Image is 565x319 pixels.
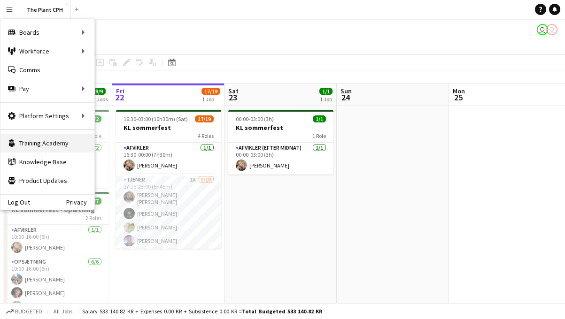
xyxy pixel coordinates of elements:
[82,308,322,315] div: Salary 533 140.82 KR + Expenses 0.00 KR + Subsistence 0.00 KR =
[546,24,557,35] app-user-avatar: Magnus Pedersen
[93,88,106,95] span: 9/9
[0,134,94,152] a: Training Academy
[198,132,214,139] span: 4 Roles
[319,88,333,95] span: 1/1
[15,308,42,315] span: Budgeted
[339,92,352,103] span: 24
[0,42,94,61] div: Workforce
[242,308,322,315] span: Total Budgeted 533 140.82 KR
[202,96,220,103] div: 1 Job
[0,79,94,98] div: Pay
[0,23,94,42] div: Boards
[320,96,332,103] div: 1 Job
[228,110,333,175] app-job-card: 00:00-03:00 (3h)1/1KL sommerfest1 RoleAfvikler (efter midnat)1/100:00-03:00 (3h)[PERSON_NAME]
[116,110,221,249] app-job-card: 16:30-03:00 (10h30m) (Sat)17/19KL sommerfest4 RolesAfvikler1/116:30-00:00 (7h30m)[PERSON_NAME]Tje...
[313,115,326,122] span: 1/1
[0,61,94,79] a: Comms
[195,115,214,122] span: 17/19
[93,96,108,103] div: 2 Jobs
[453,87,465,95] span: Mon
[5,306,44,317] button: Budgeted
[0,106,94,125] div: Platform Settings
[228,123,333,132] h3: KL sommerfest
[0,198,30,206] a: Log Out
[66,198,94,206] a: Privacy
[19,0,71,19] button: The Plant CPH
[116,123,221,132] h3: KL sommerfest
[115,92,124,103] span: 22
[4,225,109,257] app-card-role: Afvikler1/110:00-16:00 (6h)[PERSON_NAME]
[236,115,274,122] span: 00:00-03:00 (3h)
[52,308,74,315] span: All jobs
[227,92,239,103] span: 23
[312,132,326,139] span: 1 Role
[85,214,101,221] span: 2 Roles
[341,87,352,95] span: Sun
[451,92,465,103] span: 25
[116,87,124,95] span: Fri
[116,143,221,175] app-card-role: Afvikler1/116:30-00:00 (7h30m)[PERSON_NAME]
[537,24,548,35] app-user-avatar: Magnus Pedersen
[201,88,220,95] span: 17/19
[228,143,333,175] app-card-role: Afvikler (efter midnat)1/100:00-03:00 (3h)[PERSON_NAME]
[0,171,94,190] a: Product Updates
[0,152,94,171] a: Knowledge Base
[228,87,239,95] span: Sat
[124,115,188,122] span: 16:30-03:00 (10h30m) (Sat)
